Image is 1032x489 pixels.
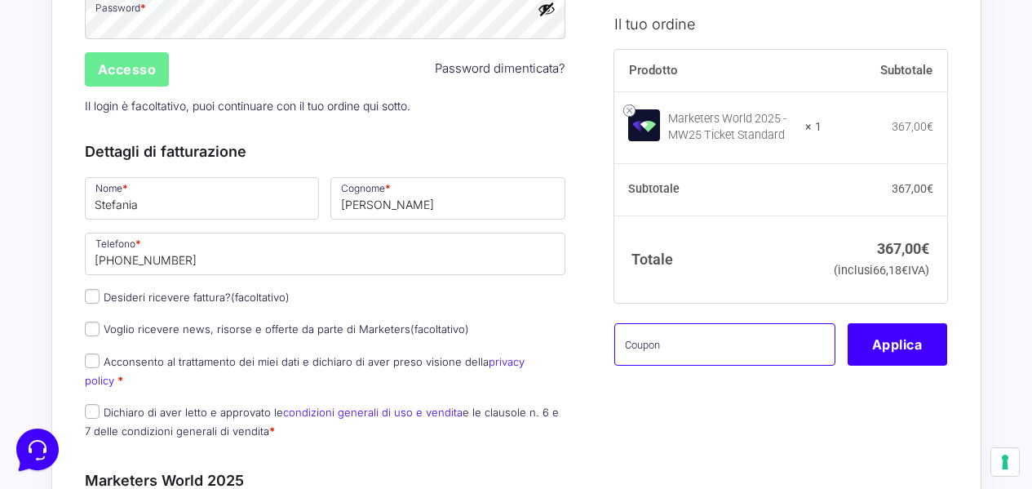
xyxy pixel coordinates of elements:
[78,118,111,150] img: dark
[614,163,822,216] th: Subtotale
[85,289,100,304] input: Desideri ricevere fattura?(facoltativo)
[85,322,100,336] input: Voglio ricevere news, risorse e offerte da parte di Marketers(facoltativo)
[614,49,822,91] th: Prodotto
[85,353,100,368] input: Acconsento al trattamento dei miei dati e dichiaro di aver preso visione dellaprivacy policy
[85,291,290,304] label: Desideri ricevere fattura?
[927,182,933,195] span: €
[13,339,113,376] button: Home
[614,12,947,34] h3: Il tuo ordine
[231,291,290,304] span: (facoltativo)
[902,264,909,278] span: €
[85,322,469,336] label: Voglio ricevere news, risorse e offerte da parte di Marketers
[85,52,170,87] input: Accesso
[410,322,469,336] span: (facoltativo)
[79,89,572,122] p: Il login è facoltativo, puoi continuare con il tuo ordine qui sotto.
[628,109,660,140] img: Marketers World 2025 - MW25 Ticket Standard
[283,406,463,419] a: condizioni generali di uso e vendita
[85,406,559,438] label: Dichiaro di aver letto e approvato le e le clausole n. 6 e 7 delle condizioni generali di vendita
[49,362,77,376] p: Home
[140,362,187,376] p: Messages
[26,229,111,242] span: Find an Answer
[52,118,85,150] img: dark
[848,323,947,366] button: Applica
[892,182,933,195] bdi: 367,00
[85,233,566,275] input: Telefono *
[113,339,214,376] button: Messages
[13,425,62,474] iframe: Customerly Messenger Launcher
[253,362,274,376] p: Help
[874,264,909,278] span: 66,18
[85,355,525,387] label: Acconsento al trattamento dei miei dati e dichiaro di aver preso visione della
[117,173,228,186] span: Start a Conversation
[806,119,822,136] strong: × 1
[13,13,274,65] h2: Hello from Marketers 👋
[991,448,1019,476] button: Le tue preferenze relative al consenso per le tecnologie di tracciamento
[835,264,930,278] small: (inclusi IVA)
[85,177,320,220] input: Nome *
[614,216,822,303] th: Totale
[922,239,930,256] span: €
[927,120,933,133] span: €
[892,120,933,133] bdi: 367,00
[435,60,565,78] a: Password dimenticata?
[37,264,267,280] input: Search for an Article...
[213,339,313,376] button: Help
[822,49,948,91] th: Subtotale
[878,239,930,256] bdi: 367,00
[668,111,795,144] div: Marketers World 2025 - MW25 Ticket Standard
[26,118,59,150] img: dark
[614,323,835,366] input: Coupon
[85,140,566,162] h3: Dettagli di fatturazione
[26,91,132,104] span: Your Conversations
[203,229,300,242] a: Open Help Center
[330,177,565,220] input: Cognome *
[85,404,100,419] input: Dichiaro di aver letto e approvato lecondizioni generali di uso e venditae le clausole n. 6 e 7 d...
[26,163,300,196] button: Start a Conversation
